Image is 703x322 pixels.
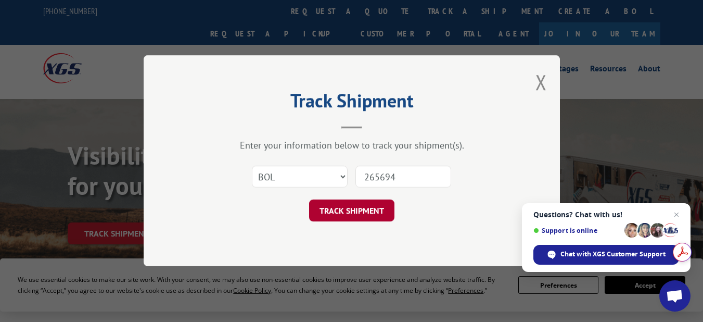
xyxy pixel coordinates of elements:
[560,250,666,259] span: Chat with XGS Customer Support
[670,208,683,221] span: Close chat
[533,210,679,219] span: Questions? Chat with us!
[533,245,679,265] div: Chat with XGS Customer Support
[309,200,394,222] button: TRACK SHIPMENT
[196,93,508,113] h2: Track Shipment
[196,140,508,152] div: Enter your information below to track your shipment(s).
[533,227,621,234] span: Support is online
[355,166,451,188] input: Number(s)
[659,280,691,312] div: Open chat
[535,68,547,96] button: Close modal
